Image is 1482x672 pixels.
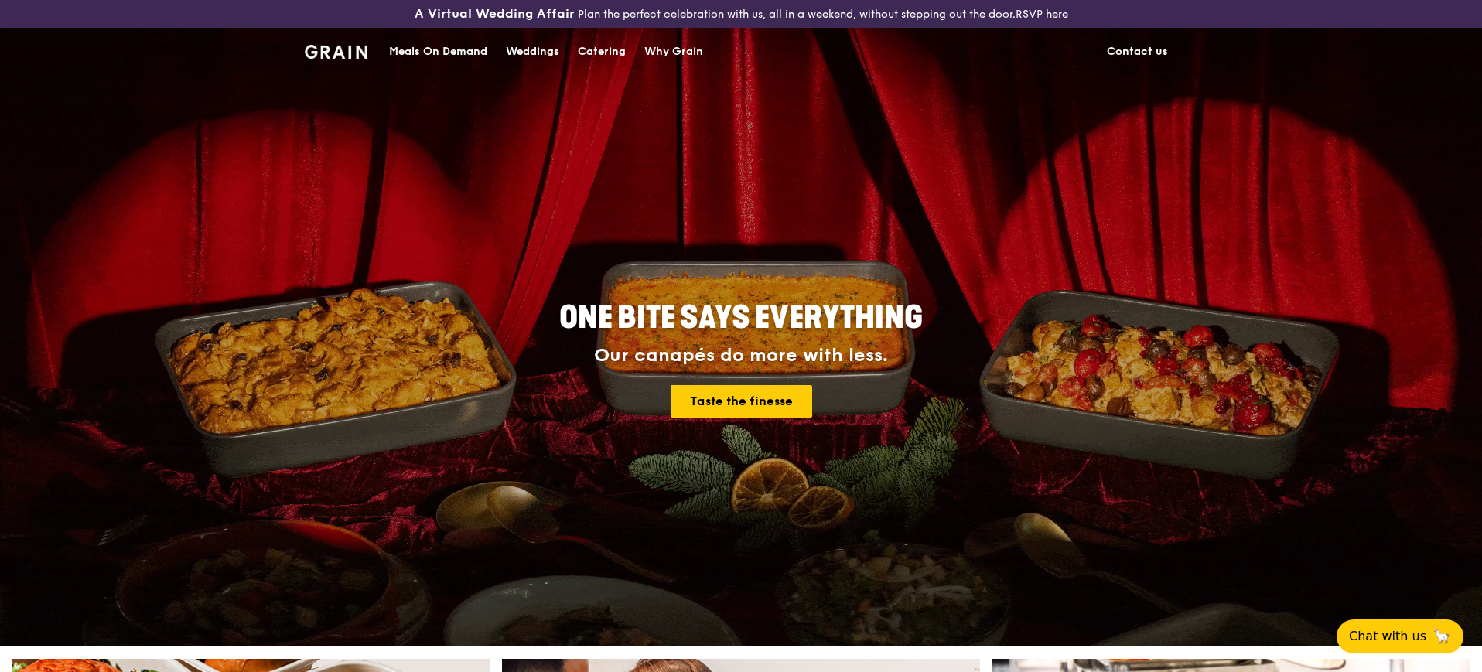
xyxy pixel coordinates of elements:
[569,29,635,75] a: Catering
[644,29,703,75] div: Why Grain
[295,6,1187,22] div: Plan the perfect celebration with us, all in a weekend, without stepping out the door.
[506,29,559,75] div: Weddings
[559,299,923,336] span: ONE BITE SAYS EVERYTHING
[1337,619,1463,653] button: Chat with us🦙
[463,345,1019,367] div: Our canapés do more with less.
[1432,627,1451,646] span: 🦙
[389,29,487,75] div: Meals On Demand
[305,45,367,59] img: Grain
[305,27,367,73] a: GrainGrain
[578,29,626,75] div: Catering
[497,29,569,75] a: Weddings
[1349,627,1426,646] span: Chat with us
[671,385,812,418] a: Taste the finesse
[1098,29,1177,75] a: Contact us
[415,6,575,22] h3: A Virtual Wedding Affair
[635,29,712,75] a: Why Grain
[1016,8,1068,21] a: RSVP here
